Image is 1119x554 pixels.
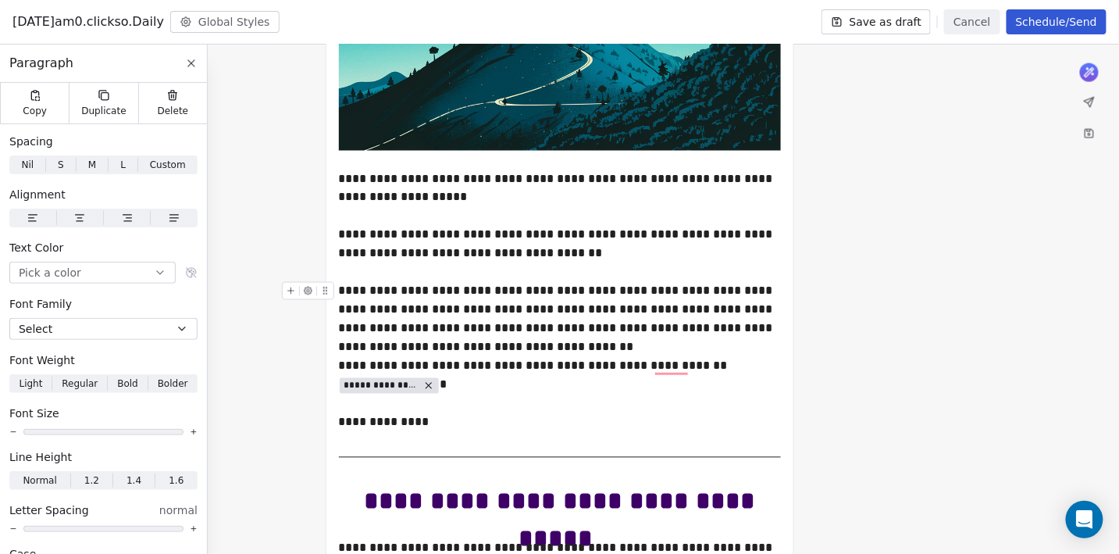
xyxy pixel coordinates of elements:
[19,377,42,391] span: Light
[23,474,56,488] span: Normal
[169,474,184,488] span: 1.6
[158,105,189,117] span: Delete
[19,321,52,337] span: Select
[170,11,280,33] button: Global Styles
[158,377,188,391] span: Bolder
[120,158,126,172] span: L
[12,13,164,31] span: [DATE]am0.clickso.Daily
[1066,501,1103,538] div: Open Intercom Messenger
[944,9,1000,34] button: Cancel
[9,240,63,256] span: Text Color
[150,158,186,172] span: Custom
[159,502,198,518] span: normal
[9,449,72,465] span: Line Height
[9,262,176,284] button: Pick a color
[23,105,47,117] span: Copy
[9,187,66,202] span: Alignment
[821,9,932,34] button: Save as draft
[9,352,75,368] span: Font Weight
[9,502,89,518] span: Letter Spacing
[1007,9,1107,34] button: Schedule/Send
[88,158,96,172] span: M
[9,296,72,312] span: Font Family
[21,158,34,172] span: Nil
[81,105,126,117] span: Duplicate
[62,377,98,391] span: Regular
[84,474,99,488] span: 1.2
[117,377,138,391] span: Bold
[58,158,64,172] span: S
[9,54,73,73] span: Paragraph
[9,134,53,149] span: Spacing
[9,406,59,421] span: Font Size
[127,474,141,488] span: 1.4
